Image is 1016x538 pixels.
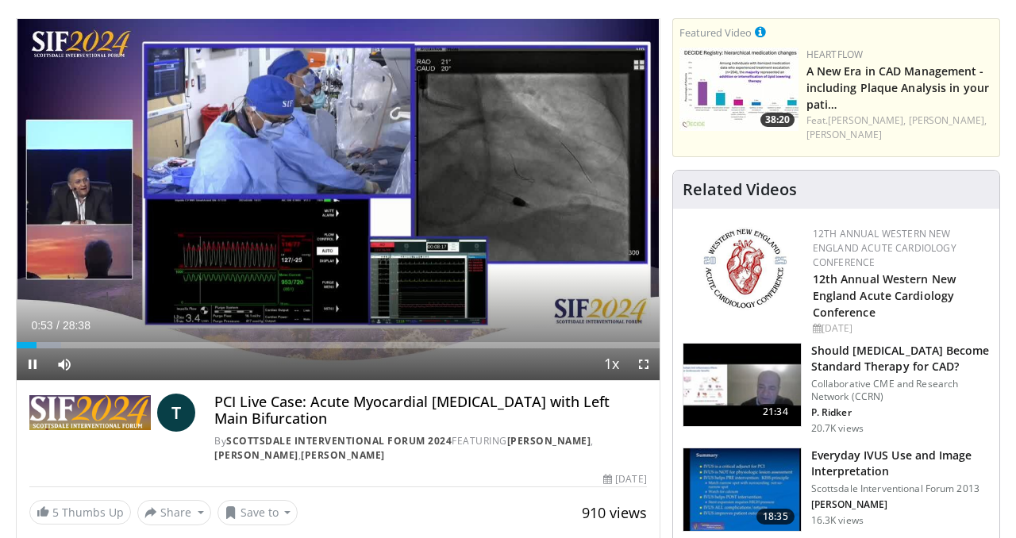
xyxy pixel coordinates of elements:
span: 5 [52,505,59,520]
a: Heartflow [806,48,864,61]
h4: Related Videos [683,180,797,199]
small: Featured Video [679,25,752,40]
span: 18:35 [756,509,795,525]
img: 0954f259-7907-4053-a817-32a96463ecc8.png.150x105_q85_autocrop_double_scale_upscale_version-0.2.png [701,227,789,310]
button: Save to [217,500,298,525]
a: [PERSON_NAME] [301,448,385,462]
a: 18:35 Everyday IVUS Use and Image Interpretation Scottsdale Interventional Forum 2013 [PERSON_NAM... [683,448,990,532]
a: 12th Annual Western New England Acute Cardiology Conference [813,227,956,269]
button: Mute [48,348,80,380]
h3: Should [MEDICAL_DATA] Become Standard Therapy for CAD? [811,343,990,375]
span: / [56,319,60,332]
p: [PERSON_NAME] [811,498,990,511]
a: 5 Thumbs Up [29,500,131,525]
a: [PERSON_NAME] [507,434,591,448]
a: A New Era in CAD Management - including Plaque Analysis in your pati… [806,63,989,112]
a: 21:34 Should [MEDICAL_DATA] Become Standard Therapy for CAD? Collaborative CME and Research Netwo... [683,343,990,435]
span: 28:38 [63,319,90,332]
button: Fullscreen [628,348,660,380]
div: Progress Bar [17,342,660,348]
span: 910 views [582,503,647,522]
p: Scottsdale Interventional Forum 2013 [811,482,990,495]
p: 16.3K views [811,514,864,527]
p: P. Ridker [811,406,990,419]
p: Collaborative CME and Research Network (CCRN) [811,378,990,403]
img: 738d0e2d-290f-4d89-8861-908fb8b721dc.150x105_q85_crop-smart_upscale.jpg [679,48,799,131]
h3: Everyday IVUS Use and Image Interpretation [811,448,990,479]
a: [PERSON_NAME] [806,128,882,141]
img: eb63832d-2f75-457d-8c1a-bbdc90eb409c.150x105_q85_crop-smart_upscale.jpg [683,344,801,426]
button: Pause [17,348,48,380]
img: dTBemQywLidgNXR34xMDoxOjA4MTsiGN.150x105_q85_crop-smart_upscale.jpg [683,448,801,531]
a: T [157,394,195,432]
a: 12th Annual Western New England Acute Cardiology Conference [813,271,956,320]
a: [PERSON_NAME] [214,448,298,462]
button: Share [137,500,211,525]
a: [PERSON_NAME], [909,113,987,127]
span: 21:34 [756,404,795,420]
img: Scottsdale Interventional Forum 2024 [29,394,151,432]
h4: PCI Live Case: Acute Myocardial [MEDICAL_DATA] with Left Main Bifurcation [214,394,646,428]
div: [DATE] [813,321,987,336]
button: Playback Rate [596,348,628,380]
span: 0:53 [31,319,52,332]
a: 38:20 [679,48,799,131]
p: 20.7K views [811,422,864,435]
span: 38:20 [760,113,795,127]
div: [DATE] [603,472,646,486]
div: By FEATURING , , [214,434,646,463]
div: Feat. [806,113,993,142]
video-js: Video Player [17,19,660,381]
a: Scottsdale Interventional Forum 2024 [226,434,452,448]
a: [PERSON_NAME], [828,113,906,127]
